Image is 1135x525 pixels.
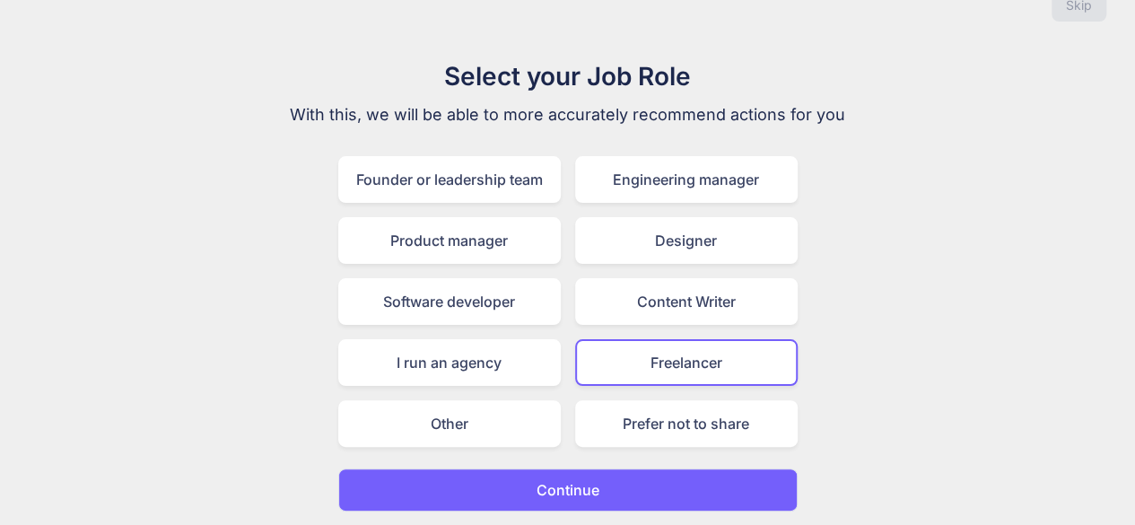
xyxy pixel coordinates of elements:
div: Designer [575,217,798,264]
div: I run an agency [338,339,561,386]
div: Engineering manager [575,156,798,203]
div: Product manager [338,217,561,264]
div: Freelancer [575,339,798,386]
div: Content Writer [575,278,798,325]
div: Other [338,400,561,447]
p: With this, we will be able to more accurately recommend actions for you [266,102,869,127]
div: Prefer not to share [575,400,798,447]
button: Continue [338,468,798,512]
div: Founder or leadership team [338,156,561,203]
p: Continue [537,479,599,501]
div: Software developer [338,278,561,325]
h1: Select your Job Role [266,57,869,95]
